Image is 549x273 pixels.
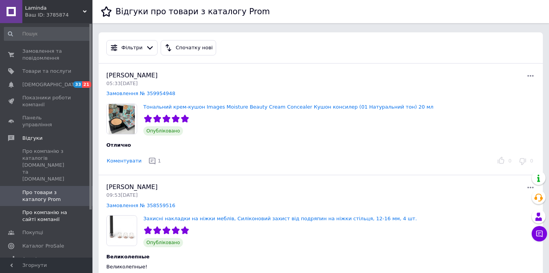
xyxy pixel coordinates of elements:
button: Спочатку нові [161,40,216,55]
span: Великолепные [106,254,149,260]
button: Фільтри [106,40,158,55]
span: [PERSON_NAME] [106,183,158,191]
div: Спочатку нові [174,44,214,52]
span: Каталог ProSale [22,243,64,250]
span: Відгуки [22,135,42,142]
span: Отлично [106,142,131,148]
span: [PERSON_NAME] [106,72,158,79]
span: Laminda [25,5,83,12]
span: Про товари з каталогу Prom [22,189,71,203]
div: Фільтри [120,44,144,52]
span: 21 [82,81,91,88]
a: Тональний крем-кушон Images Moisture Beauty Cream Concealer Кушон консилер (01 Натуральний тон) 2... [143,104,433,110]
img: Захисні накладки на ніжки меблів, Силіконовий захист від подряпин на ніжки стільця, 12-16 мм, 4 шт. [107,216,137,246]
button: 1 [146,155,164,167]
button: Чат з покупцем [532,226,547,241]
span: Про компанію з каталогів [DOMAIN_NAME] та [DOMAIN_NAME] [22,148,71,183]
span: Аналітика [22,256,49,263]
h1: Відгуки про товари з каталогу Prom [116,7,270,16]
span: Покупці [22,229,43,236]
span: Показники роботи компанії [22,94,71,108]
span: 05:33[DATE] [106,80,138,86]
span: [DEMOGRAPHIC_DATA] [22,81,79,88]
a: Замовлення № 359954948 [106,90,175,96]
span: 1 [158,158,161,164]
span: Опубліковано [143,238,183,247]
span: Про компанію на сайті компанії [22,209,71,223]
span: Панель управління [22,114,71,128]
span: Великолепные! [106,264,147,270]
img: Тональний крем-кушон Images Moisture Beauty Cream Concealer Кушон консилер (01 Натуральний тон) 2... [107,104,137,134]
span: Замовлення та повідомлення [22,48,71,62]
button: Коментувати [106,157,142,165]
span: 33 [73,81,82,88]
input: Пошук [4,27,91,41]
span: Опубліковано [143,126,183,136]
div: Ваш ID: 3785874 [25,12,92,18]
span: 09:53[DATE] [106,192,138,198]
a: Замовлення № 358559516 [106,203,175,208]
span: Товари та послуги [22,68,71,75]
a: Захисні накладки на ніжки меблів, Силіконовий захист від подряпин на ніжки стільця, 12-16 мм, 4 шт. [143,216,417,221]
